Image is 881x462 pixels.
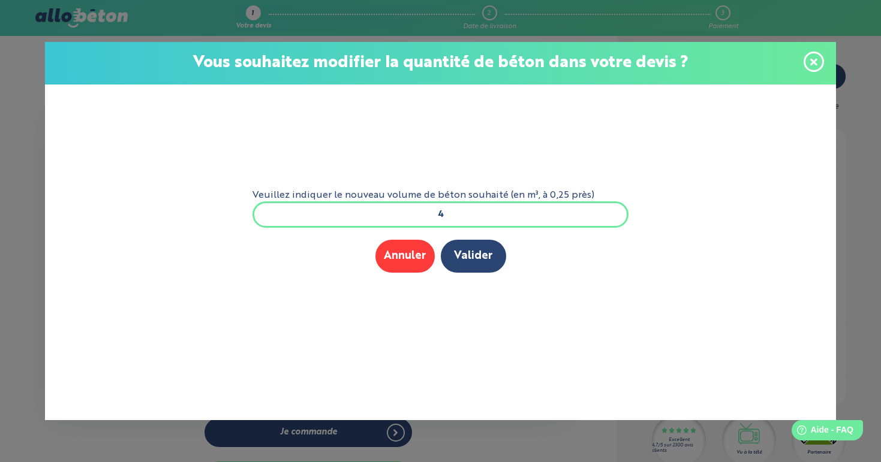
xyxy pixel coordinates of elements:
[57,54,824,73] p: Vous souhaitez modifier la quantité de béton dans votre devis ?
[774,415,868,449] iframe: Help widget launcher
[252,201,629,228] input: xxx
[252,190,629,201] label: Veuillez indiquer le nouveau volume de béton souhaité (en m³, à 0,25 près)
[375,240,435,273] button: Annuler
[441,240,506,273] button: Valider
